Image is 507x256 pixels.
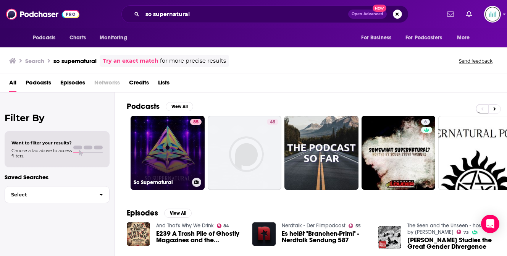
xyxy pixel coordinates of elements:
[11,140,72,146] span: Want to filter your results?
[5,192,93,197] span: Select
[5,112,110,123] h2: Filter By
[252,222,276,246] img: Es heißt "Branchen-Primi" - Nerdtalk Sendung 587
[121,5,409,23] div: Search podcasts, credits, & more...
[5,173,110,181] p: Saved Searches
[100,32,127,43] span: Monitoring
[158,76,170,92] a: Lists
[362,116,436,190] a: 6
[484,6,501,23] button: Show profile menu
[407,237,495,250] a: Alice Evans Studies the Great Gender Divergence
[65,31,90,45] a: Charts
[348,10,387,19] button: Open AdvancedNew
[282,222,346,229] a: Nerdtalk - Der Filmpodcast
[164,209,192,218] button: View All
[463,231,469,234] span: 73
[160,57,226,65] span: for more precise results
[484,6,501,23] img: User Profile
[69,32,86,43] span: Charts
[156,222,214,229] a: And That's Why We Drink
[400,31,453,45] button: open menu
[156,230,244,243] a: E239 A Trash Pile of Ghostly Magazines and the Paranormal D.A.R.E. Program
[457,58,495,64] button: Send feedback
[11,148,72,159] span: Choose a tab above to access filters.
[142,8,348,20] input: Search podcasts, credits, & more...
[217,224,229,228] a: 84
[127,222,150,246] img: E239 A Trash Pile of Ghostly Magazines and the Paranormal D.A.R.E. Program
[407,237,495,250] span: [PERSON_NAME] Studies the Great Gender Divergence
[424,118,427,126] span: 6
[25,57,44,65] h3: Search
[53,57,97,65] h3: so supernatural
[134,179,189,186] h3: So Supernatural
[349,224,361,228] a: 55
[127,208,192,218] a: EpisodesView All
[270,118,275,126] span: 45
[33,32,55,43] span: Podcasts
[190,119,202,125] a: 85
[267,119,278,125] a: 45
[193,118,199,126] span: 85
[361,32,391,43] span: For Business
[421,119,430,125] a: 6
[352,12,383,16] span: Open Advanced
[6,7,79,21] img: Podchaser - Follow, Share and Rate Podcasts
[444,8,457,21] a: Show notifications dropdown
[131,116,205,190] a: 85So Supernatural
[484,6,501,23] span: Logged in as podglomerate
[457,32,470,43] span: More
[166,102,193,111] button: View All
[457,230,469,234] a: 73
[481,215,499,233] div: Open Intercom Messenger
[407,222,489,235] a: The Seen and the Unseen - hosted by Amit Varma
[373,5,386,12] span: New
[129,76,149,92] a: Credits
[405,32,442,43] span: For Podcasters
[103,57,158,65] a: Try an exact match
[378,226,402,249] img: Alice Evans Studies the Great Gender Divergence
[9,76,16,92] a: All
[282,230,369,243] a: Es heißt "Branchen-Primi" - Nerdtalk Sendung 587
[452,31,480,45] button: open menu
[127,102,160,111] h2: Podcasts
[27,31,65,45] button: open menu
[26,76,51,92] a: Podcasts
[60,76,85,92] a: Episodes
[223,224,229,228] span: 84
[94,31,137,45] button: open menu
[5,186,110,203] button: Select
[355,224,361,228] span: 55
[94,76,120,92] span: Networks
[127,102,193,111] a: PodcastsView All
[127,208,158,218] h2: Episodes
[463,8,475,21] a: Show notifications dropdown
[208,116,282,190] a: 45
[356,31,401,45] button: open menu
